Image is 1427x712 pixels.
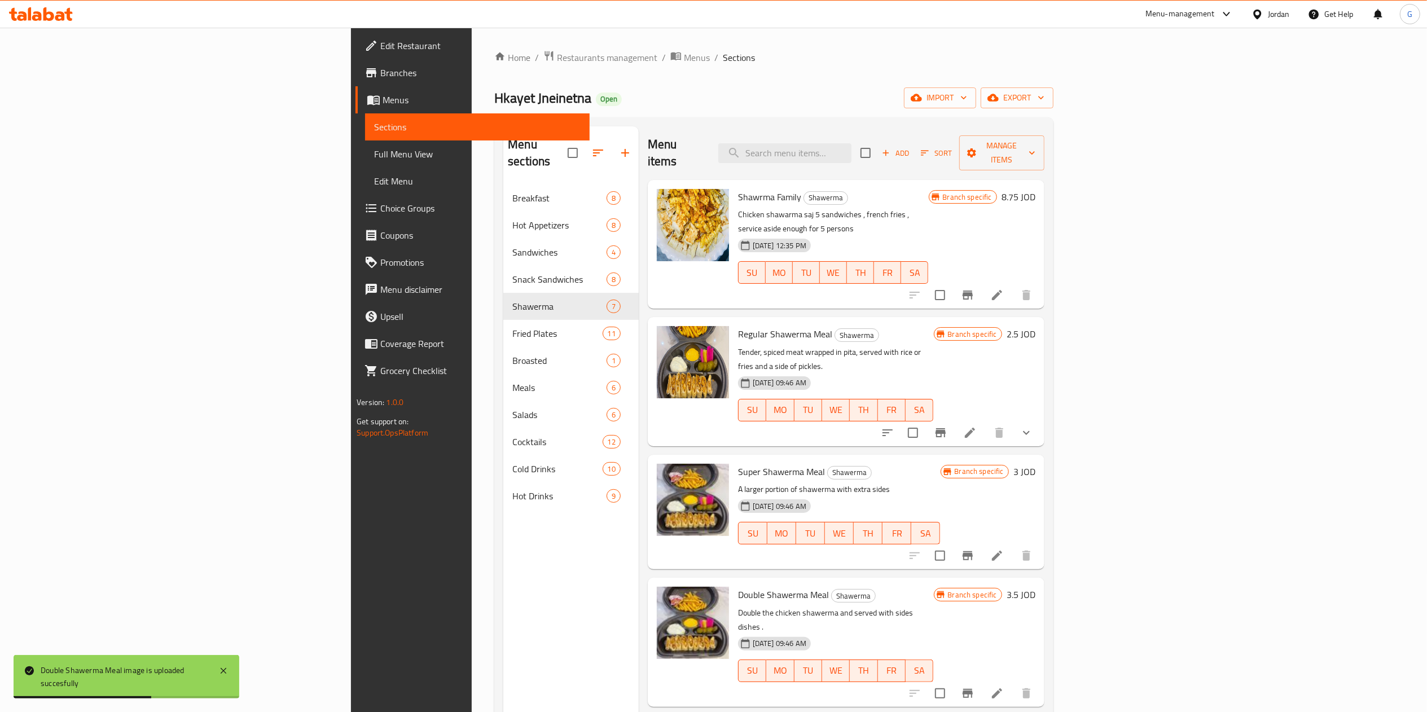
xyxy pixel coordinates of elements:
[607,354,621,367] div: items
[820,261,847,284] button: WE
[714,51,718,64] li: /
[878,660,906,682] button: FR
[561,141,585,165] span: Select all sections
[828,466,871,479] span: Shawerma
[772,525,792,542] span: MO
[928,682,952,705] span: Select to update
[718,143,851,163] input: search
[503,455,639,482] div: Cold Drinks10
[990,687,1004,700] a: Edit menu item
[822,399,850,421] button: WE
[1002,189,1035,205] h6: 8.75 JOD
[1020,426,1033,439] svg: Show Choices
[355,86,589,113] a: Menus
[607,410,620,420] span: 6
[596,94,622,104] span: Open
[657,464,729,536] img: Super Shawerma Meal
[383,93,580,107] span: Menus
[657,326,729,398] img: Regular Shawerma Meal
[771,662,789,679] span: MO
[607,245,621,259] div: items
[963,426,977,439] a: Edit menu item
[503,180,639,514] nav: Menu sections
[880,147,911,160] span: Add
[901,261,928,284] button: SA
[827,402,845,418] span: WE
[738,522,767,544] button: SU
[355,303,589,330] a: Upsell
[662,51,666,64] li: /
[878,399,906,421] button: FR
[512,273,606,286] span: Snack Sandwiches
[794,399,822,421] button: TU
[365,113,589,140] a: Sections
[827,466,872,480] div: Shawerma
[831,589,876,603] div: Shawerma
[374,174,580,188] span: Edit Menu
[670,50,710,65] a: Menus
[365,140,589,168] a: Full Menu View
[850,399,877,421] button: TH
[850,660,877,682] button: TH
[607,191,621,205] div: items
[512,435,602,449] div: Cocktails
[1407,8,1412,20] span: G
[882,522,911,544] button: FR
[743,662,762,679] span: SU
[503,482,639,509] div: Hot Drinks9
[887,525,907,542] span: FR
[1268,8,1290,20] div: Jordan
[512,462,602,476] span: Cold Drinks
[607,301,620,312] span: 7
[603,462,621,476] div: items
[1007,587,1035,603] h6: 3.5 JOD
[503,428,639,455] div: Cocktails12
[738,660,766,682] button: SU
[512,489,606,503] div: Hot Drinks
[657,189,729,261] img: Shawrma Family
[771,402,789,418] span: MO
[801,525,820,542] span: TU
[829,525,849,542] span: WE
[503,401,639,428] div: Salads6
[738,606,934,634] p: Double the chicken shawerma and served with sides dishes .
[607,220,620,231] span: 8
[512,191,606,205] span: Breakfast
[766,261,793,284] button: MO
[766,660,794,682] button: MO
[603,464,620,474] span: 10
[748,377,811,388] span: [DATE] 09:46 AM
[648,136,705,170] h2: Menu items
[796,522,825,544] button: TU
[877,144,914,162] button: Add
[858,525,878,542] span: TH
[827,662,845,679] span: WE
[954,542,981,569] button: Branch-specific-item
[959,135,1044,170] button: Manage items
[927,419,954,446] button: Branch-specific-item
[954,680,981,707] button: Branch-specific-item
[380,201,580,215] span: Choice Groups
[911,522,940,544] button: SA
[607,355,620,366] span: 1
[822,660,850,682] button: WE
[380,310,580,323] span: Upsell
[986,419,1013,446] button: delete
[950,466,1008,477] span: Branch specific
[824,265,842,281] span: WE
[968,139,1035,167] span: Manage items
[921,147,952,160] span: Sort
[603,435,621,449] div: items
[355,276,589,303] a: Menu disclaimer
[355,330,589,357] a: Coverage Report
[1013,282,1040,309] button: delete
[882,402,901,418] span: FR
[607,247,620,258] span: 4
[603,437,620,447] span: 12
[738,208,929,236] p: Chicken shawarma saj 5 sandwiches , french fries , service aside enough for 5 persons
[380,283,580,296] span: Menu disclaimer
[879,265,897,281] span: FR
[503,320,639,347] div: Fried Plates11
[738,345,934,373] p: Tender, spiced meat wrapped in pita, served with rice or fries and a side of pickles.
